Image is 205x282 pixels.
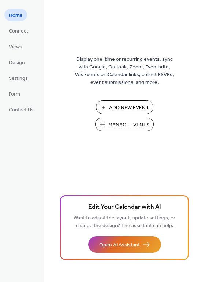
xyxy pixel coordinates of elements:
span: Edit Your Calendar with AI [88,202,161,212]
span: Add New Event [109,104,149,112]
span: Form [9,90,20,98]
button: Manage Events [95,118,154,131]
span: Display one-time or recurring events, sync with Google, Outlook, Zoom, Eventbrite, Wix Events or ... [75,56,174,86]
a: Connect [4,25,33,37]
span: Design [9,59,25,67]
span: Contact Us [9,106,34,114]
button: Open AI Assistant [88,236,161,253]
span: Home [9,12,23,19]
a: Views [4,40,27,52]
a: Contact Us [4,103,38,115]
span: Manage Events [108,121,149,129]
button: Add New Event [96,100,153,114]
span: Settings [9,75,28,82]
span: Want to adjust the layout, update settings, or change the design? The assistant can help. [74,213,175,231]
a: Settings [4,72,32,84]
span: Connect [9,27,28,35]
a: Design [4,56,29,68]
span: Views [9,43,22,51]
a: Form [4,88,25,100]
span: Open AI Assistant [99,241,140,249]
a: Home [4,9,27,21]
